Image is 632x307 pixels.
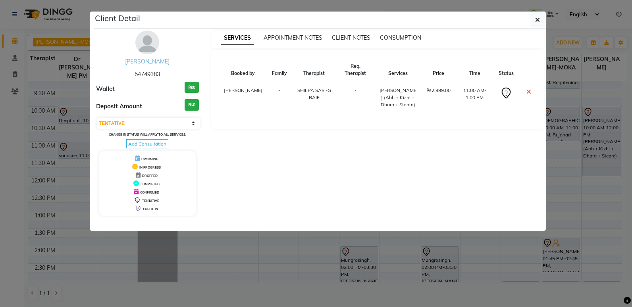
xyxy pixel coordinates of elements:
[494,58,518,82] th: Status
[422,58,455,82] th: Price
[139,165,161,169] span: IN PROGRESS
[143,207,158,211] span: CHECK-IN
[297,87,331,100] span: SHILPA SASI-G BAIE
[426,87,451,94] div: ₨2,999.00
[219,82,267,113] td: [PERSON_NAME]
[337,82,374,113] td: -
[267,58,292,82] th: Family
[379,87,417,108] div: [PERSON_NAME] (Abh + Kizhi + Dhara + Steam)
[142,199,159,203] span: TENTATIVE
[374,58,422,82] th: Services
[141,182,160,186] span: COMPLETED
[142,174,158,178] span: DROPPED
[332,34,370,41] span: CLIENT NOTES
[264,34,322,41] span: APPOINTMENT NOTES
[126,139,168,148] span: Add Consultation
[95,12,140,24] h5: Client Detail
[125,58,170,65] a: [PERSON_NAME]
[267,82,292,113] td: -
[141,157,158,161] span: UPCOMING
[135,71,160,78] span: 54749383
[96,84,115,94] span: Wallet
[96,102,142,111] span: Deposit Amount
[109,132,186,136] small: Change in status will apply to all services.
[185,99,199,111] h3: ₨0
[221,31,254,45] span: SERVICES
[140,190,159,194] span: CONFIRMED
[337,58,374,82] th: Req. Therapist
[219,58,267,82] th: Booked by
[135,31,159,54] img: avatar
[455,82,494,113] td: 11:00 AM-1:00 PM
[185,82,199,93] h3: ₨0
[292,58,337,82] th: Therapist
[380,34,421,41] span: CONSUMPTION
[455,58,494,82] th: Time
